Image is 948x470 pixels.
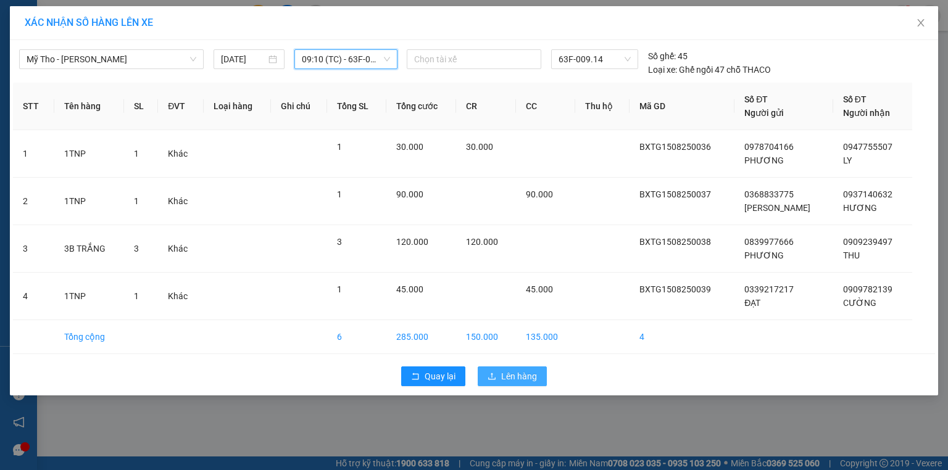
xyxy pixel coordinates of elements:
td: 1 [13,130,54,178]
th: Loại hàng [204,83,271,130]
span: 0937140632 [843,189,892,199]
span: BXTG1508250039 [639,284,711,294]
td: 285.000 [386,320,457,354]
td: 6 [327,320,386,354]
span: 3 [337,237,342,247]
span: 09:10 (TC) - 63F-009.14 [302,50,391,68]
td: 4 [630,320,734,354]
span: CƯỜNG [843,298,876,308]
span: Số ĐT [744,94,768,104]
span: [PERSON_NAME] [744,203,810,213]
span: Số ghế: [648,49,676,63]
div: 45 [648,49,688,63]
span: 1 [134,196,139,206]
span: 1 [337,284,342,294]
span: BXTG1508250038 [639,237,711,247]
span: 90.000 [396,189,423,199]
span: Số ĐT [843,94,867,104]
span: 1 [337,142,342,152]
span: 120.000 [396,237,428,247]
td: 2 [13,178,54,225]
span: HƯƠNG [843,203,877,213]
td: 3 [13,225,54,273]
span: BXTG1508250037 [639,189,711,199]
span: 1 [134,291,139,301]
span: Loại xe: [648,63,677,76]
th: ĐVT [158,83,203,130]
td: Khác [158,130,203,178]
button: rollbackQuay lại [401,366,465,386]
span: ĐẠT [744,298,760,308]
th: Tổng SL [327,83,386,130]
th: Tên hàng [54,83,125,130]
span: 45.000 [526,284,553,294]
th: Thu hộ [575,83,630,130]
span: 45.000 [396,284,423,294]
span: 0909782139 [843,284,892,294]
span: Người gửi [744,108,784,118]
td: Khác [158,273,203,320]
button: Close [904,6,938,41]
td: 3B TRẮNG [54,225,125,273]
span: XÁC NHẬN SỐ HÀNG LÊN XE [25,17,153,28]
th: SL [124,83,158,130]
span: PHƯƠNG [744,155,784,165]
input: 15/08/2025 [221,52,266,66]
td: 1TNP [54,130,125,178]
span: 90.000 [526,189,553,199]
th: CR [456,83,515,130]
th: STT [13,83,54,130]
span: 120.000 [466,237,498,247]
span: 0339217217 [744,284,794,294]
span: LY [843,155,852,165]
span: 0368833775 [744,189,794,199]
span: BXTG1508250036 [639,142,711,152]
th: Tổng cước [386,83,457,130]
div: Ghế ngồi 47 chỗ THACO [648,63,771,76]
td: 135.000 [516,320,575,354]
span: 0839977666 [744,237,794,247]
span: 1 [337,189,342,199]
td: Khác [158,178,203,225]
span: close [916,18,926,28]
span: 30.000 [396,142,423,152]
span: 30.000 [466,142,493,152]
td: 150.000 [456,320,515,354]
span: upload [488,372,496,382]
td: 4 [13,273,54,320]
span: Quay lại [425,369,455,383]
span: 1 [134,149,139,159]
td: Tổng cộng [54,320,125,354]
span: Lên hàng [501,369,537,383]
td: 1TNP [54,273,125,320]
span: Người nhận [843,108,890,118]
span: PHƯƠNG [744,250,784,260]
span: 0947755507 [843,142,892,152]
span: 0909239497 [843,237,892,247]
td: 1TNP [54,178,125,225]
span: 0978704166 [744,142,794,152]
th: Ghi chú [271,83,328,130]
th: Mã GD [630,83,734,130]
span: 3 [134,244,139,254]
span: THU [843,250,860,260]
span: Mỹ Tho - Hồ Chí Minh [27,50,196,68]
td: Khác [158,225,203,273]
th: CC [516,83,575,130]
span: rollback [411,372,420,382]
span: 63F-009.14 [559,50,630,68]
button: uploadLên hàng [478,366,547,386]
